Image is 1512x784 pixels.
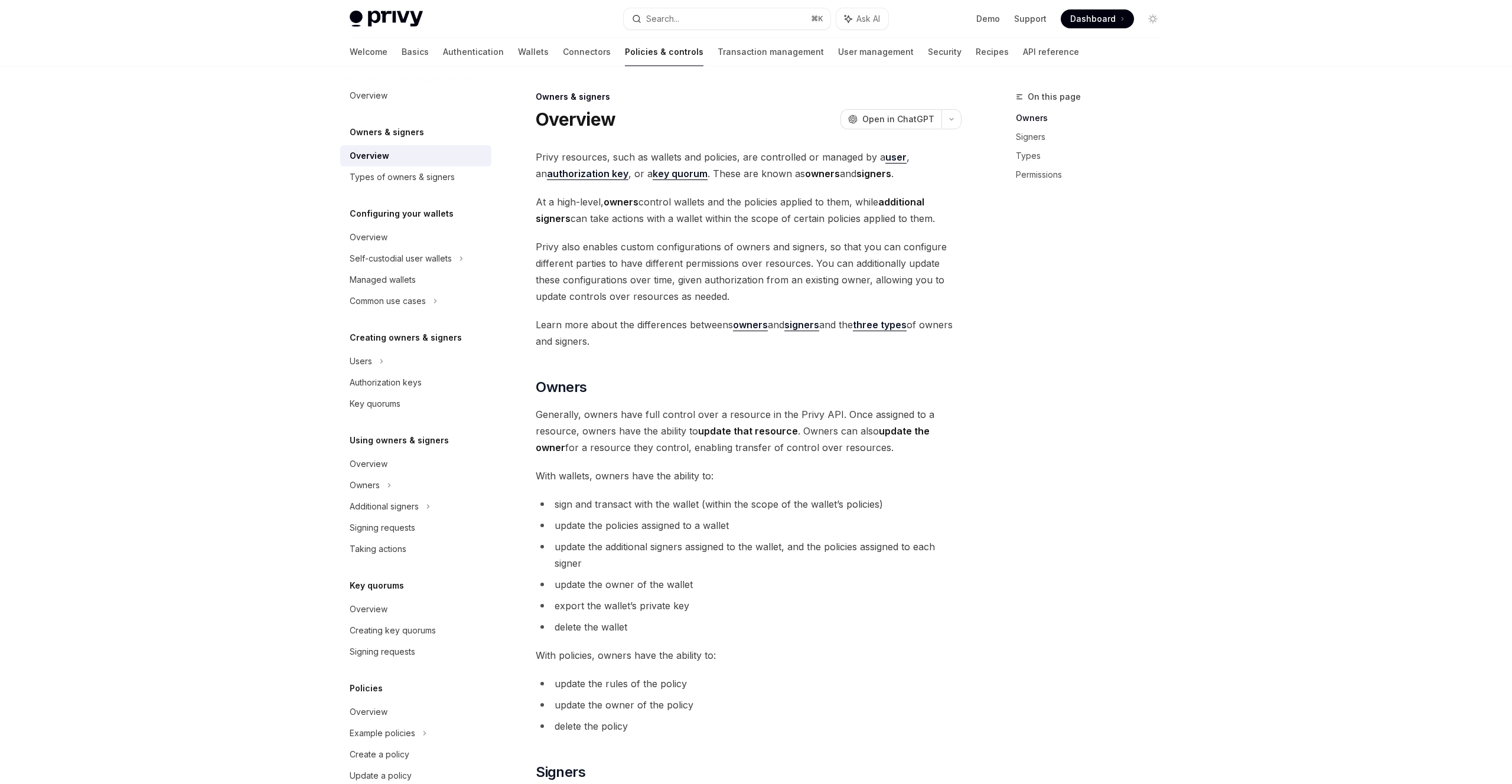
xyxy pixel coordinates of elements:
strong: three types [853,319,907,331]
a: Connectors [563,38,611,66]
a: Dashboard [1061,9,1134,28]
a: Managed wallets [340,269,491,290]
span: Dashboard [1070,13,1116,25]
h1: Overview [536,109,615,130]
div: Owners & signers [536,91,962,103]
span: At a high-level, control wallets and the policies applied to them, while can take actions with a ... [536,194,962,227]
li: update the owner of the policy [536,697,962,713]
button: Open in ChatGPT [840,109,941,129]
strong: user [885,151,907,163]
a: Create a policy [340,744,491,765]
a: authorization key [547,168,628,180]
a: Overview [340,85,491,106]
a: Permissions [1016,165,1172,184]
span: Privy resources, such as wallets and policies, are controlled or managed by a , an , or a . These... [536,149,962,182]
span: delete the wallet [555,621,627,633]
div: Overview [350,149,389,163]
a: key quorum [653,168,708,180]
a: Signing requests [340,517,491,538]
strong: owners [604,196,638,208]
div: Common use cases [350,294,426,308]
span: Learn more about the differences betweens and and the of owners and signers. [536,316,962,349]
span: ⌘ K [811,14,823,24]
a: Key quorums [340,393,491,414]
strong: owners [805,168,840,179]
div: Types of owners & signers [350,170,455,184]
div: Users [350,354,372,368]
a: Taking actions [340,538,491,560]
h5: Using owners & signers [350,433,449,447]
a: Security [928,38,962,66]
h5: Key quorums [350,579,404,593]
span: export the wallet’s private key [555,600,689,612]
button: Ask AI [836,8,888,30]
span: With policies, owners have the ability to: [536,647,962,664]
div: Owners [350,478,380,492]
a: Creating key quorums [340,620,491,641]
a: user [885,151,907,164]
span: update the additional signers assigned to the wallet, and the policies assigned to each signer [555,541,935,569]
div: Signing requests [350,645,415,659]
a: Overview [340,701,491,723]
span: With wallets, owners have the ability to: [536,468,962,484]
a: Authorization keys [340,372,491,393]
div: Managed wallets [350,273,416,287]
img: light logo [350,11,423,27]
span: Privy also enables custom configurations of owners and signers, so that you can configure differe... [536,239,962,305]
a: Signers [1016,128,1172,146]
div: Overview [350,89,387,103]
li: delete the policy [536,718,962,734]
a: owners [733,319,768,331]
a: three types [853,319,907,331]
div: Additional signers [350,499,419,514]
a: signers [784,319,819,331]
strong: update that resource [698,425,798,437]
a: Overview [340,453,491,475]
div: Update a policy [350,769,412,783]
a: Support [1014,13,1047,25]
div: Overview [350,602,387,616]
span: update the owner of the wallet [555,579,693,590]
a: Overview [340,227,491,248]
span: Signers [536,763,585,782]
a: Basics [402,38,429,66]
div: Signing requests [350,521,415,535]
div: Search... [646,12,679,26]
strong: owners [733,319,768,331]
li: update the rules of the policy [536,675,962,692]
h5: Configuring your wallets [350,207,454,221]
span: Ask AI [856,13,880,25]
a: Authentication [443,38,504,66]
a: Demo [976,13,1000,25]
span: Owners [536,378,586,397]
div: Create a policy [350,747,409,762]
a: Welcome [350,38,387,66]
a: Types of owners & signers [340,166,491,188]
a: Owners [1016,109,1172,128]
div: Creating key quorums [350,623,436,638]
span: On this page [1028,90,1081,104]
div: Overview [350,457,387,471]
h5: Policies [350,681,383,695]
div: Taking actions [350,542,406,556]
span: update the policies assigned to a wallet [555,520,729,531]
span: Open in ChatGPT [862,113,934,125]
h5: Owners & signers [350,125,424,139]
a: Signing requests [340,641,491,662]
div: Key quorums [350,397,400,411]
div: Example policies [350,726,415,740]
a: API reference [1023,38,1079,66]
a: Transaction management [718,38,824,66]
a: User management [838,38,914,66]
span: Generally, owners have full control over a resource in the Privy API. Once assigned to a resource... [536,406,962,456]
button: Search...⌘K [624,8,830,30]
a: Overview [340,599,491,620]
strong: signers [856,168,891,179]
a: Recipes [976,38,1009,66]
div: Authorization keys [350,375,422,390]
div: Overview [350,705,387,719]
h5: Creating owners & signers [350,331,462,345]
a: Policies & controls [625,38,703,66]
